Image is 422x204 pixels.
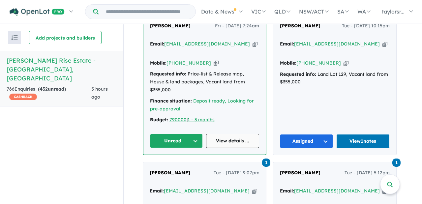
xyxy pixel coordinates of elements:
strong: Budget: [150,117,168,123]
button: Copy [214,60,219,67]
a: [PERSON_NAME] [280,22,320,30]
button: Unread [150,134,203,148]
span: 1 [262,159,270,167]
span: [PERSON_NAME] [280,170,320,176]
div: | [150,116,259,124]
a: [EMAIL_ADDRESS][DOMAIN_NAME] [294,41,380,47]
span: Tue - [DATE] 10:15pm [342,22,390,30]
input: Try estate name, suburb, builder or developer [100,5,194,19]
strong: Email: [150,41,164,47]
span: Tue - [DATE] 9:07pm [214,169,259,177]
a: [PHONE_NUMBER] [166,60,211,66]
a: [PERSON_NAME] [150,22,191,30]
button: Copy [382,41,387,47]
a: [EMAIL_ADDRESS][DOMAIN_NAME] [164,188,250,194]
button: Copy [344,60,348,67]
div: 766 Enquir ies [7,85,91,101]
span: [PERSON_NAME] [150,170,190,176]
strong: Requested info: [150,71,186,77]
strong: Email: [280,188,294,194]
span: Fri - [DATE] 7:24am [215,22,259,30]
button: Copy [253,41,257,47]
img: Openlot PRO Logo White [10,8,65,16]
button: Add projects and builders [29,31,102,44]
a: 1 [392,158,401,167]
a: View details ... [206,134,259,148]
a: 1 - 3 months [188,117,215,123]
strong: Finance situation: [150,98,192,104]
button: Copy [252,188,257,194]
strong: Mobile: [150,60,166,66]
a: View1notes [336,134,390,148]
span: [PERSON_NAME] [150,23,191,29]
a: [PHONE_NUMBER] [296,60,341,66]
span: Tue - [DATE] 5:12pm [345,169,390,177]
strong: ( unread) [38,86,66,92]
span: 1 [392,159,401,167]
span: CASHBACK [9,94,37,100]
a: 1 [262,158,270,167]
a: [PERSON_NAME] [280,169,320,177]
h5: [PERSON_NAME] Rise Estate - [GEOGRAPHIC_DATA] , [GEOGRAPHIC_DATA] [7,56,117,83]
div: Price-list & Release map, House & land packages, Vacant land from $355,000 [150,70,259,94]
a: [PERSON_NAME] [150,169,190,177]
a: [EMAIL_ADDRESS][DOMAIN_NAME] [164,41,250,47]
a: Deposit ready, Looking for pre-approval [150,98,254,112]
span: [PERSON_NAME] [280,23,320,29]
strong: Email: [150,188,164,194]
img: sort.svg [11,35,18,40]
strong: Mobile: [280,60,296,66]
span: taylorsr... [382,8,405,15]
strong: Requested info: [280,71,316,77]
a: 790000 [169,117,187,123]
span: 5 hours ago [91,86,108,100]
div: Land Lot 129, Vacant land from $355,000 [280,71,390,86]
button: Assigned [280,134,333,148]
span: 432 [40,86,48,92]
a: [EMAIL_ADDRESS][DOMAIN_NAME] [294,188,380,194]
strong: Email: [280,41,294,47]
